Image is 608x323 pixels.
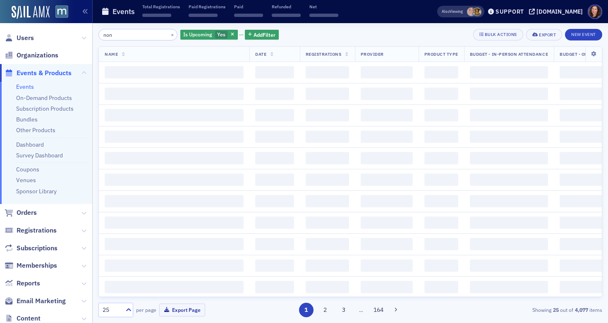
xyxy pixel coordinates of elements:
span: Date [255,51,266,57]
span: ‌ [255,195,294,207]
span: ‌ [105,216,244,229]
span: Users [17,33,34,43]
span: ‌ [470,66,548,78]
span: Product Type [424,51,458,57]
label: per page [136,306,156,313]
span: ‌ [424,195,458,207]
span: ‌ [142,14,171,17]
p: Net [309,4,338,9]
a: Events [16,83,34,90]
span: ‌ [234,14,263,17]
span: ‌ [105,173,244,186]
span: ‌ [361,195,413,207]
div: [DOMAIN_NAME] [536,8,583,15]
span: ‌ [306,281,349,293]
span: ‌ [361,281,413,293]
span: ‌ [306,152,349,164]
button: 2 [318,303,332,317]
strong: 25 [551,306,560,313]
span: ‌ [105,66,244,78]
span: ‌ [105,281,244,293]
a: Orders [5,208,37,217]
span: ‌ [361,238,413,250]
span: ‌ [189,14,218,17]
span: ‌ [361,109,413,121]
span: ‌ [306,66,349,78]
span: ‌ [105,109,244,121]
span: Orders [17,208,37,217]
a: Registrations [5,226,57,235]
img: SailAMX [12,6,50,19]
span: ‌ [424,152,458,164]
span: Reports [17,279,40,288]
span: ‌ [255,216,294,229]
span: ‌ [424,109,458,121]
span: ‌ [361,173,413,186]
button: 3 [337,303,351,317]
span: Organizations [17,51,58,60]
span: ‌ [255,66,294,78]
a: Survey Dashboard [16,152,63,159]
a: Reports [5,279,40,288]
span: Viewing [442,9,463,14]
p: Paid [234,4,263,9]
span: ‌ [470,281,548,293]
span: ‌ [361,216,413,229]
button: Export [526,29,562,40]
button: 164 [371,303,386,317]
span: Provider [361,51,384,57]
a: View Homepage [50,5,68,19]
span: ‌ [306,216,349,229]
button: × [169,31,176,38]
div: Bulk Actions [485,32,517,37]
span: ‌ [255,152,294,164]
h1: Events [113,7,135,17]
span: ‌ [470,259,548,272]
span: ‌ [470,173,548,186]
span: Profile [588,5,602,19]
a: Memberships [5,261,57,270]
span: ‌ [306,131,349,143]
span: ‌ [306,109,349,121]
a: Sponsor Library [16,188,57,195]
span: Events & Products [17,69,72,78]
span: ‌ [255,131,294,143]
span: ‌ [470,109,548,121]
span: ‌ [361,131,413,143]
button: Bulk Actions [473,29,523,40]
div: 25 [103,306,121,314]
div: Yes [180,30,238,40]
a: Email Marketing [5,297,66,306]
span: Email Marketing [17,297,66,306]
span: … [355,306,367,313]
span: ‌ [424,131,458,143]
span: ‌ [105,88,244,100]
p: Refunded [272,4,301,9]
span: ‌ [361,88,413,100]
button: Export Page [159,304,205,316]
span: ‌ [306,173,349,186]
div: Showing out of items [440,306,602,313]
span: ‌ [255,281,294,293]
span: Subscriptions [17,244,57,253]
span: ‌ [470,195,548,207]
span: ‌ [255,259,294,272]
span: ‌ [470,88,548,100]
span: ‌ [255,109,294,121]
span: ‌ [255,238,294,250]
span: Add Filter [254,31,275,38]
img: SailAMX [55,5,68,18]
span: Yes [217,31,225,38]
span: Content [17,314,41,323]
span: ‌ [105,152,244,164]
a: New Event [565,30,602,38]
span: ‌ [424,173,458,186]
span: ‌ [306,259,349,272]
span: ‌ [361,66,413,78]
span: ‌ [424,216,458,229]
div: Also [442,9,450,14]
span: ‌ [470,152,548,164]
span: ‌ [309,14,338,17]
a: Users [5,33,34,43]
